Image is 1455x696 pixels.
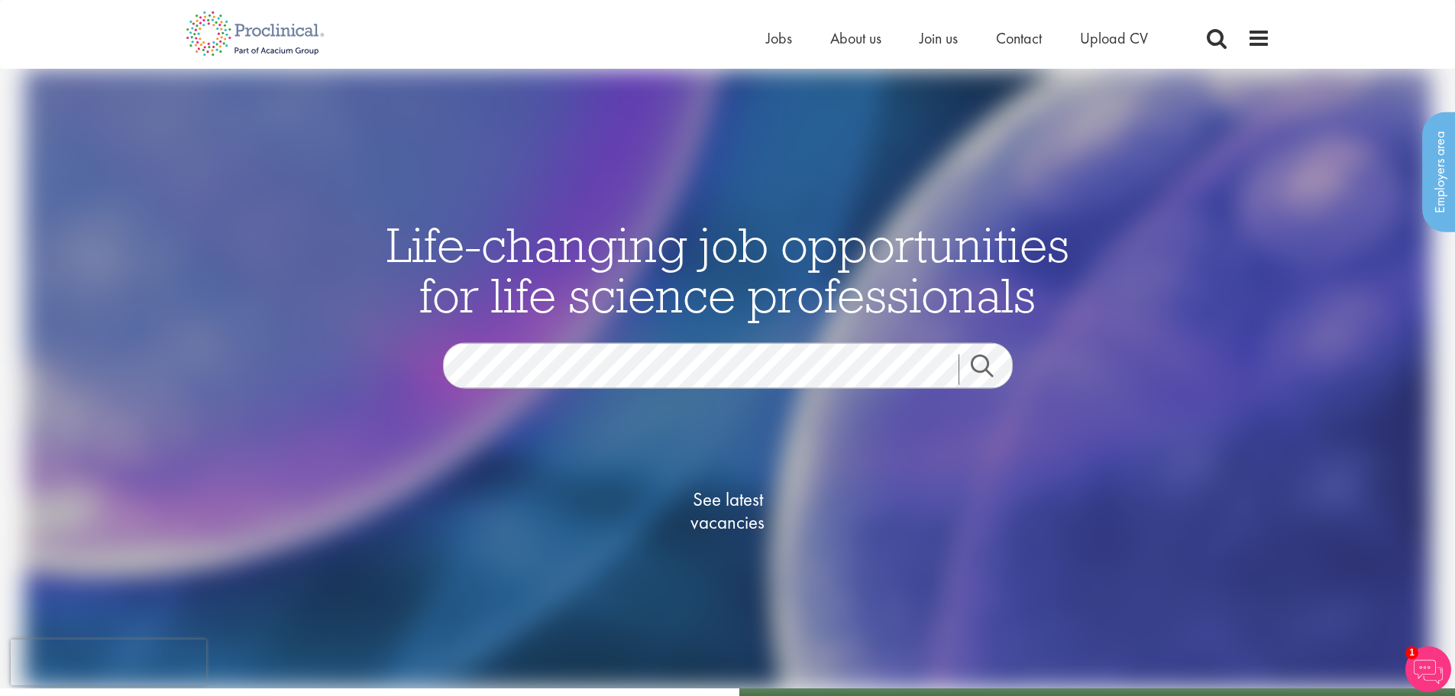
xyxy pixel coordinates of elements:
[1080,28,1148,48] a: Upload CV
[24,69,1431,688] img: candidate home
[652,427,804,595] a: See latestvacancies
[1405,646,1451,692] img: Chatbot
[766,28,792,48] a: Jobs
[652,488,804,534] span: See latest vacancies
[386,214,1069,325] span: Life-changing job opportunities for life science professionals
[959,354,1024,385] a: Job search submit button
[1405,646,1418,659] span: 1
[996,28,1042,48] a: Contact
[11,639,206,685] iframe: reCAPTCHA
[920,28,958,48] a: Join us
[830,28,881,48] a: About us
